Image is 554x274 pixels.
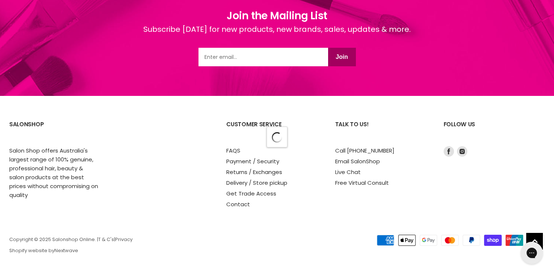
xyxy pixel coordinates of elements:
a: Contact [226,200,250,208]
div: Subscribe [DATE] for new products, new brands, sales, updates & more. [143,24,411,48]
h2: SalonShop [9,115,103,146]
a: Free Virtual Consult [335,179,389,187]
a: Back to top [526,233,543,250]
a: T & C's [98,236,114,243]
p: Salon Shop offers Australia's largest range of 100% genuine, professional hair, beauty & salon pr... [9,146,98,200]
span: Back to top [526,233,543,252]
a: Email SalonShop [335,157,380,165]
a: Call [PHONE_NUMBER] [335,147,394,154]
a: Nextwave [54,247,78,254]
button: Join [328,48,356,66]
a: Privacy [115,236,133,243]
a: Live Chat [335,168,361,176]
a: Payment / Security [226,157,279,165]
iframe: Gorgias live chat messenger [517,239,547,267]
a: Returns / Exchanges [226,168,282,176]
h2: Customer Service [226,115,320,146]
h2: Talk to us! [335,115,429,146]
h1: Join the Mailing List [143,8,411,24]
a: Delivery / Store pickup [226,179,287,187]
a: Get Trade Access [226,190,276,197]
p: Copyright © 2025 Salonshop Online. | | Shopify website by [9,237,326,254]
a: FAQS [226,147,240,154]
h2: Follow us [444,115,545,146]
input: Email [198,48,328,66]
